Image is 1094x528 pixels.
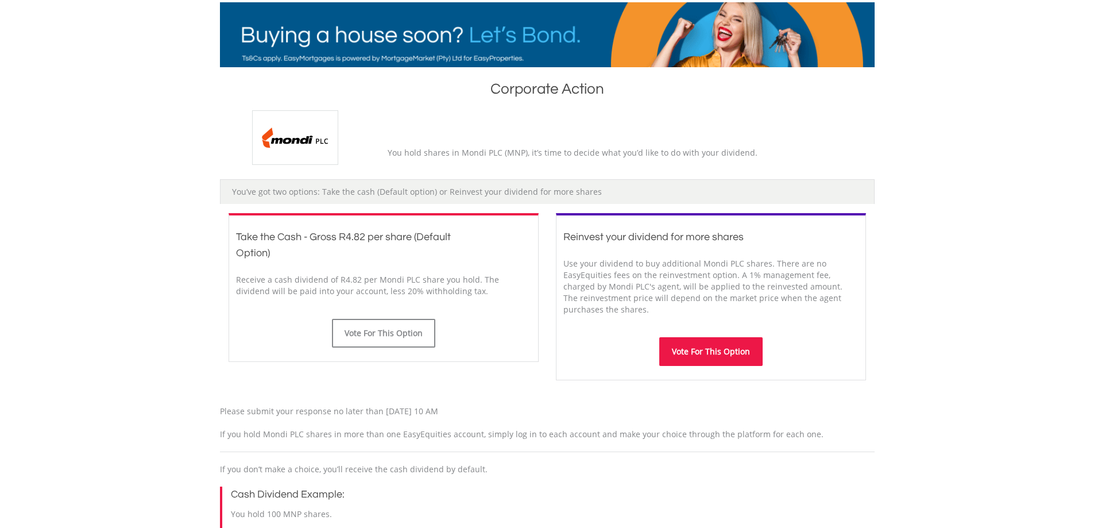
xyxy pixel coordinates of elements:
button: Vote For This Option [659,337,763,366]
span: Receive a cash dividend of R4.82 per Mondi PLC share you hold. The dividend will be paid into you... [236,274,499,296]
h3: Cash Dividend Example: [231,487,875,503]
p: If you don’t make a choice, you’ll receive the cash dividend by default. [220,464,875,475]
span: Reinvest your dividend for more shares [563,232,744,242]
span: Please submit your response no later than [DATE] 10 AM If you hold Mondi PLC shares in more than ... [220,406,824,440]
span: You hold shares in Mondi PLC (MNP), it’s time to decide what you’d like to do with your dividend. [388,147,757,158]
span: Take the Cash - Gross R4.82 per share (Default Option) [236,232,451,259]
span: Use your dividend to buy additional Mondi PLC shares. There are no EasyEquities fees on the reinv... [563,258,842,315]
img: EasyMortage Promotion Banner [220,2,875,67]
h1: Corporate Action [220,79,875,105]
span: You’ve got two options: Take the cash (Default option) or Reinvest your dividend for more shares [232,186,602,197]
img: EQU.ZA.MNP.png [252,110,338,165]
button: Vote For This Option [332,319,435,348]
